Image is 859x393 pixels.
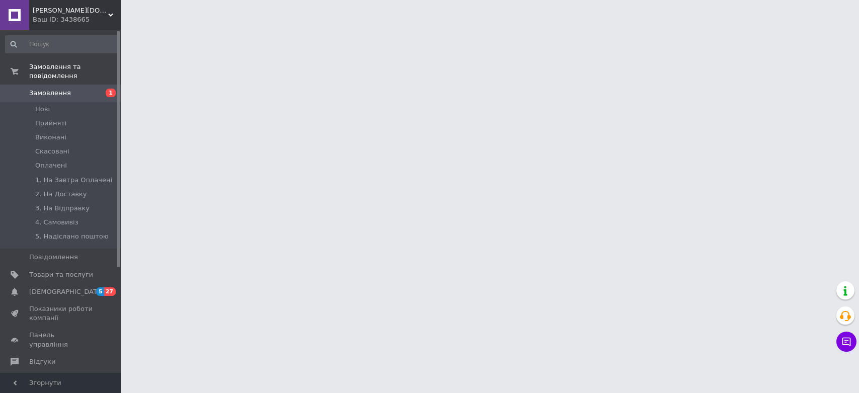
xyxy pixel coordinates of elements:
span: Товари та послуги [29,270,93,279]
span: Показники роботи компанії [29,304,93,323]
span: Замовлення та повідомлення [29,62,121,81]
span: 27 [104,287,116,296]
span: Панель управління [29,331,93,349]
span: 5 [96,287,104,296]
span: Виконані [35,133,66,142]
span: 5. Надіслано поштою [35,232,109,241]
span: Нові [35,105,50,114]
span: 4. Самовивіз [35,218,79,227]
span: Прийняті [35,119,66,128]
span: Повідомлення [29,253,78,262]
span: 1. На Завтра Оплачені [35,176,112,185]
span: [DEMOGRAPHIC_DATA] [29,287,104,296]
button: Чат з покупцем [836,332,856,352]
span: 3. На Відправку [35,204,90,213]
span: 2. На Доставку [35,190,87,199]
span: 1 [106,89,116,97]
span: Оплачені [35,161,67,170]
span: Скасовані [35,147,69,156]
input: Пошук [5,35,118,53]
span: JOSIZOO- josizoo.com.ua [33,6,108,15]
span: Замовлення [29,89,71,98]
div: Ваш ID: 3438665 [33,15,121,24]
span: Відгуки [29,357,55,366]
